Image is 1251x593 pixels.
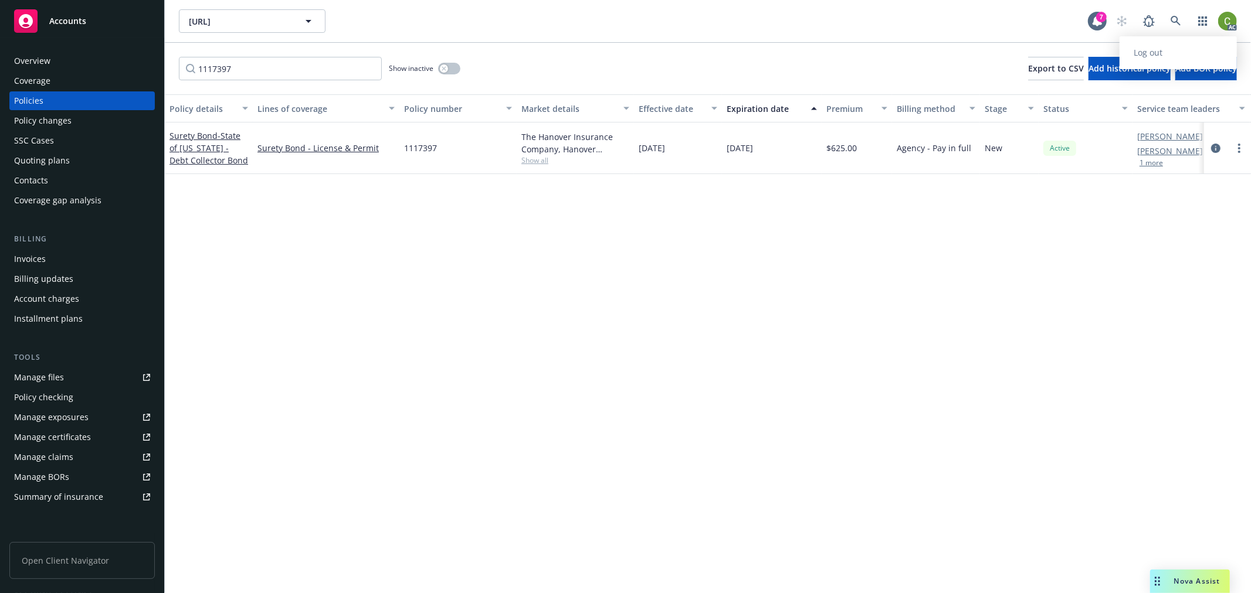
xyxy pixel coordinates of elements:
[9,5,155,38] a: Accounts
[189,15,290,28] span: [URL]
[14,270,73,288] div: Billing updates
[1140,159,1163,166] button: 1 more
[9,289,155,308] a: Account charges
[1039,94,1133,122] button: Status
[521,131,629,155] div: The Hanover Insurance Company, Hanover Insurance Group
[14,111,72,130] div: Policy changes
[169,103,235,115] div: Policy details
[14,368,64,387] div: Manage files
[892,94,980,122] button: Billing method
[822,94,892,122] button: Premium
[9,191,155,210] a: Coverage gap analysis
[1137,145,1203,157] a: [PERSON_NAME]
[897,103,962,115] div: Billing method
[1096,12,1107,22] div: 7
[1218,12,1237,30] img: photo
[14,71,50,90] div: Coverage
[9,250,155,268] a: Invoices
[1133,94,1250,122] button: Service team leaders
[14,448,73,466] div: Manage claims
[404,142,437,154] span: 1117397
[1089,57,1171,80] button: Add historical policy
[1209,141,1223,155] a: circleInformation
[9,309,155,328] a: Installment plans
[634,94,722,122] button: Effective date
[9,530,155,541] div: Analytics hub
[14,428,91,447] div: Manage certificates
[517,94,634,122] button: Market details
[14,131,54,150] div: SSC Cases
[722,94,822,122] button: Expiration date
[14,52,50,70] div: Overview
[165,94,253,122] button: Policy details
[179,57,382,80] input: Filter by keyword...
[14,91,43,110] div: Policies
[985,103,1021,115] div: Stage
[9,388,155,407] a: Policy checking
[169,130,248,166] span: - State of [US_STATE] - Debt Collector Bond
[404,103,499,115] div: Policy number
[1137,130,1203,142] a: [PERSON_NAME]
[253,94,399,122] button: Lines of coverage
[1150,570,1165,593] div: Drag to move
[1043,103,1115,115] div: Status
[639,103,704,115] div: Effective date
[9,368,155,387] a: Manage files
[14,289,79,308] div: Account charges
[14,488,103,506] div: Summary of insurance
[9,270,155,288] a: Billing updates
[14,191,101,210] div: Coverage gap analysis
[257,142,395,154] a: Surety Bond - License & Permit
[897,142,971,154] span: Agency - Pay in full
[9,448,155,466] a: Manage claims
[1174,576,1221,586] span: Nova Assist
[14,151,70,170] div: Quoting plans
[1191,9,1215,33] a: Switch app
[1137,103,1232,115] div: Service team leaders
[399,94,517,122] button: Policy number
[9,468,155,486] a: Manage BORs
[9,111,155,130] a: Policy changes
[521,103,616,115] div: Market details
[9,171,155,190] a: Contacts
[14,250,46,268] div: Invoices
[14,309,83,328] div: Installment plans
[14,468,69,486] div: Manage BORs
[9,408,155,427] a: Manage exposures
[1110,9,1134,33] a: Start snowing
[980,94,1039,122] button: Stage
[985,142,1002,154] span: New
[14,408,89,427] div: Manage exposures
[9,542,155,579] span: Open Client Navigator
[9,233,155,245] div: Billing
[1089,63,1171,74] span: Add historical policy
[826,103,874,115] div: Premium
[9,71,155,90] a: Coverage
[1232,141,1246,155] a: more
[1164,9,1188,33] a: Search
[9,151,155,170] a: Quoting plans
[14,171,48,190] div: Contacts
[169,130,248,166] a: Surety Bond
[9,91,155,110] a: Policies
[179,9,326,33] button: [URL]
[1150,570,1230,593] button: Nova Assist
[639,142,665,154] span: [DATE]
[9,52,155,70] a: Overview
[389,63,433,73] span: Show inactive
[727,103,804,115] div: Expiration date
[727,142,753,154] span: [DATE]
[49,16,86,26] span: Accounts
[9,352,155,363] div: Tools
[1120,41,1237,64] a: Log out
[1048,143,1072,154] span: Active
[521,155,629,165] span: Show all
[14,388,73,407] div: Policy checking
[9,131,155,150] a: SSC Cases
[1028,57,1084,80] button: Export to CSV
[826,142,857,154] span: $625.00
[257,103,382,115] div: Lines of coverage
[9,488,155,506] a: Summary of insurance
[1137,9,1161,33] a: Report a Bug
